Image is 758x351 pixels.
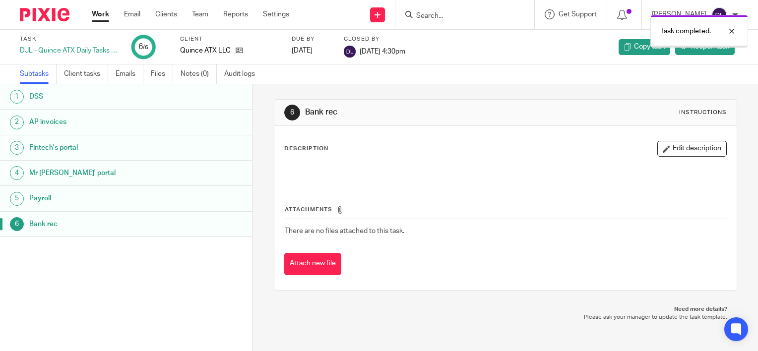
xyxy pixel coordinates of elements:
p: Need more details? [284,305,727,313]
p: Task completed. [661,26,711,36]
a: Files [151,64,173,84]
p: Please ask your manager to update the task template. [284,313,727,321]
div: 6 [138,41,148,53]
a: Work [92,9,109,19]
a: Audit logs [224,64,262,84]
h1: Fintech's portal [29,140,171,155]
h1: Mr [PERSON_NAME]' portal [29,166,171,180]
img: svg%3E [344,46,356,58]
a: Clients [155,9,177,19]
div: DJL - Quince ATX Daily Tasks - [DATE] [20,46,119,56]
span: There are no files attached to this task. [285,228,404,234]
h1: Bank rec [305,107,526,117]
div: 4 [10,166,24,180]
label: Closed by [344,35,405,43]
div: 6 [10,217,24,231]
p: Quince ATX LLC [180,46,231,56]
h1: DSS [29,89,171,104]
label: Due by [292,35,331,43]
a: Team [192,9,208,19]
div: 2 [10,116,24,129]
a: Client tasks [64,64,108,84]
span: [DATE] 4:30pm [360,48,405,55]
h1: AP invoices [29,115,171,129]
div: 5 [10,192,24,206]
div: 6 [284,105,300,120]
small: /6 [143,45,148,50]
img: svg%3E [711,7,727,23]
a: Subtasks [20,64,57,84]
a: Settings [263,9,289,19]
div: [DATE] [292,46,331,56]
span: Attachments [285,207,332,212]
div: 3 [10,141,24,155]
div: 1 [10,90,24,104]
a: Notes (0) [181,64,217,84]
p: Description [284,145,328,153]
div: Instructions [679,109,727,117]
a: Emails [116,64,143,84]
img: Pixie [20,8,69,21]
h1: Bank rec [29,217,171,232]
h1: Payroll [29,191,171,206]
a: Reports [223,9,248,19]
label: Client [180,35,279,43]
button: Attach new file [284,253,341,275]
a: Email [124,9,140,19]
label: Task [20,35,119,43]
button: Edit description [657,141,727,157]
